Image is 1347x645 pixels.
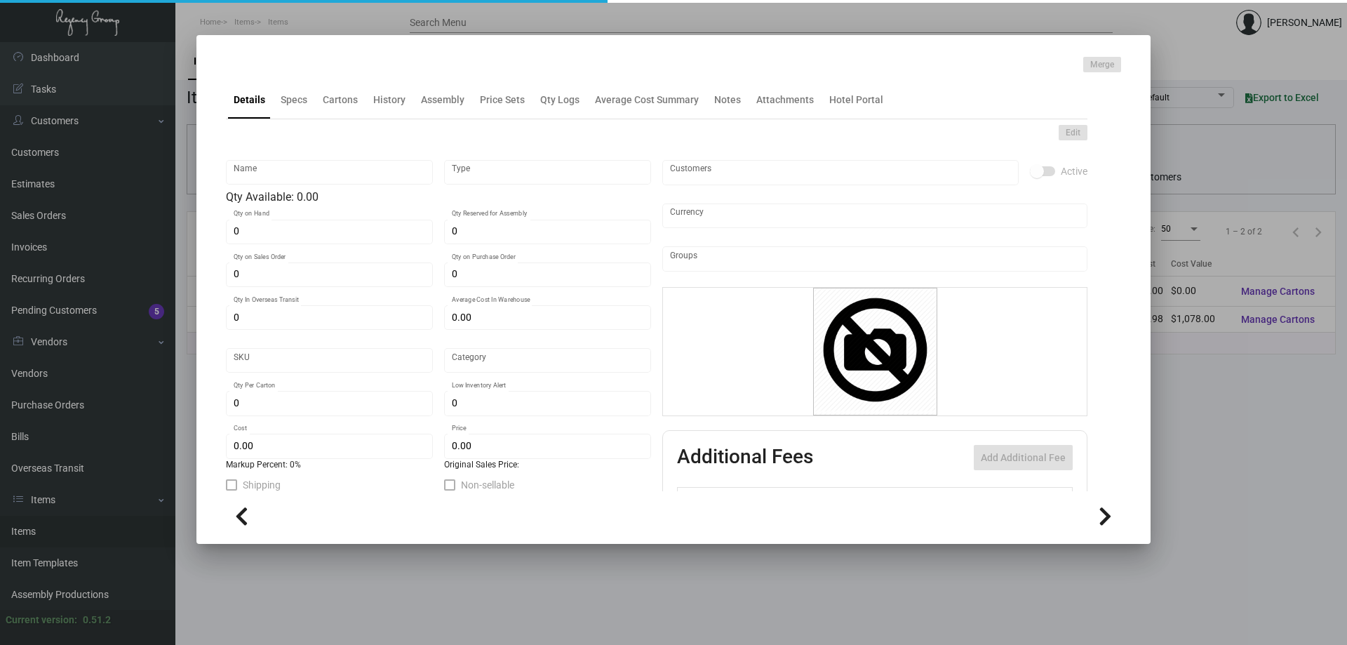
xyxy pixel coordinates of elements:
div: 0.51.2 [83,613,111,627]
div: Cartons [323,93,358,107]
th: Price type [993,488,1056,512]
span: Non-sellable [461,477,514,493]
button: Merge [1083,57,1121,72]
div: History [373,93,406,107]
input: Add new.. [670,167,1012,178]
th: Type [720,488,877,512]
div: Qty Logs [540,93,579,107]
button: Add Additional Fee [974,445,1073,470]
span: Edit [1066,127,1080,139]
th: Active [678,488,721,512]
span: Add Additional Fee [981,452,1066,463]
span: Shipping [243,477,281,493]
div: Hotel Portal [829,93,883,107]
div: Price Sets [480,93,525,107]
div: Qty Available: 0.00 [226,189,651,206]
button: Edit [1059,125,1087,140]
input: Add new.. [670,253,1080,265]
div: Notes [714,93,741,107]
div: Specs [281,93,307,107]
h2: Additional Fees [677,445,813,470]
div: Details [234,93,265,107]
th: Cost [877,488,934,512]
span: Active [1061,163,1087,180]
div: Current version: [6,613,77,627]
span: Merge [1090,59,1114,71]
div: Attachments [756,93,814,107]
th: Price [935,488,993,512]
div: Average Cost Summary [595,93,699,107]
div: Assembly [421,93,464,107]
